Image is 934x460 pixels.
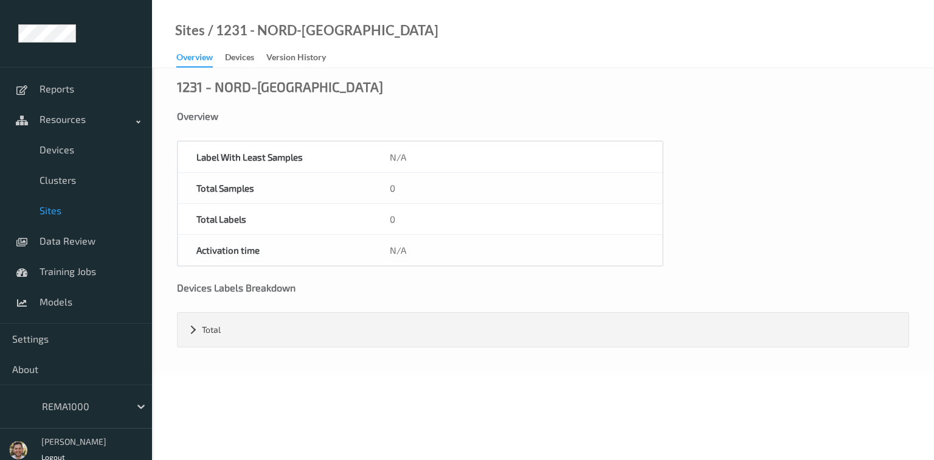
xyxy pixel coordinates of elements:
[178,173,372,203] div: Total Samples
[177,282,909,294] div: Devices Labels Breakdown
[178,235,372,265] div: Activation time
[266,49,338,66] a: Version History
[177,80,383,92] div: 1231 - NORD-[GEOGRAPHIC_DATA]
[372,235,662,265] div: N/A
[225,49,266,66] a: Devices
[178,313,908,347] div: Total
[175,24,205,37] a: Sites
[176,51,213,68] div: Overview
[178,142,372,172] div: Label With Least Samples
[372,204,662,234] div: 0
[372,142,662,172] div: N/A
[178,204,372,234] div: Total Labels
[372,173,662,203] div: 0
[177,110,909,122] div: Overview
[202,324,221,335] span: Total
[205,24,438,37] div: / 1231 - NORD-[GEOGRAPHIC_DATA]
[176,49,225,68] a: Overview
[266,51,326,66] div: Version History
[225,51,254,66] div: Devices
